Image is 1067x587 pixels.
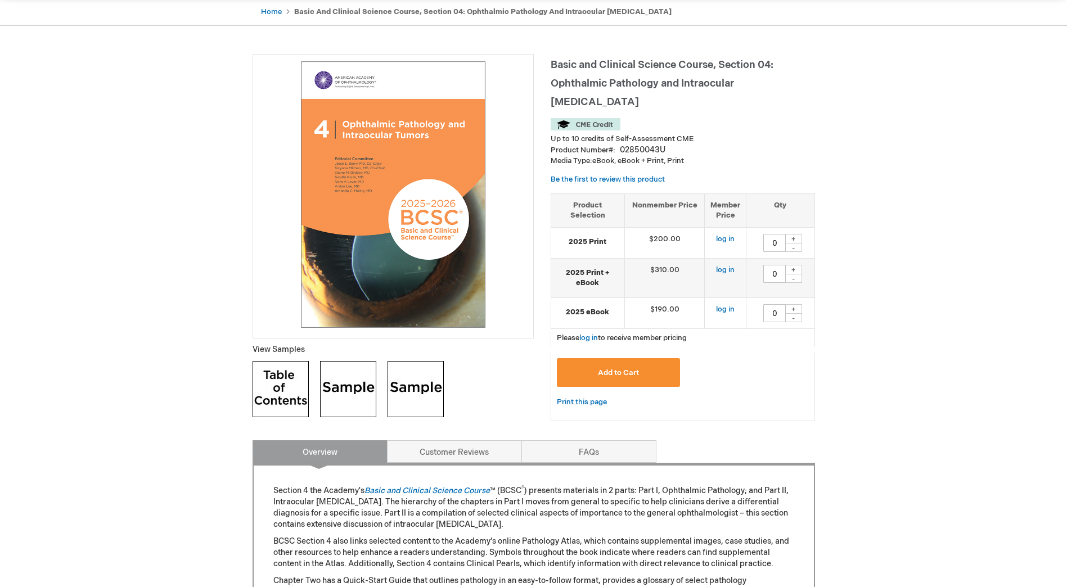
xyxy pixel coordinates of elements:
[763,304,786,322] input: Qty
[294,7,672,16] strong: Basic and Clinical Science Course, Section 04: Ophthalmic Pathology and Intraocular [MEDICAL_DATA]
[551,193,625,227] th: Product Selection
[557,268,619,288] strong: 2025 Print + eBook
[253,344,534,355] p: View Samples
[716,234,735,243] a: log in
[785,313,802,322] div: -
[551,175,665,184] a: Be the first to review this product
[388,361,444,417] img: Click to view
[387,440,522,463] a: Customer Reviews
[624,193,705,227] th: Nonmember Price
[320,361,376,417] img: Click to view
[763,234,786,252] input: Qty
[521,440,656,463] a: FAQs
[551,59,773,108] span: Basic and Clinical Science Course, Section 04: Ophthalmic Pathology and Intraocular [MEDICAL_DATA]
[624,258,705,297] td: $310.00
[705,193,746,227] th: Member Price
[624,227,705,258] td: $200.00
[763,265,786,283] input: Qty
[785,234,802,243] div: +
[746,193,814,227] th: Qty
[785,304,802,314] div: +
[557,358,681,387] button: Add to Cart
[253,361,309,417] img: Click to view
[557,395,607,409] a: Print this page
[716,265,735,274] a: log in
[579,333,598,342] a: log in
[273,485,794,530] p: Section 4 the Academy's ™ (BCSC ) presents materials in 2 parts: Part I, Ophthalmic Pathology; an...
[785,243,802,252] div: -
[551,146,615,155] strong: Product Number
[620,145,665,156] div: 02850043U
[551,118,620,130] img: CME Credit
[557,237,619,247] strong: 2025 Print
[716,305,735,314] a: log in
[521,485,524,492] sup: ®
[364,486,490,495] a: Basic and Clinical Science Course
[261,7,282,16] a: Home
[551,156,815,166] p: eBook, eBook + Print, Print
[557,333,687,342] span: Please to receive member pricing
[253,440,388,463] a: Overview
[273,536,794,570] p: BCSC Section 4 also links selected content to the Academy’s online Pathology Atlas, which contain...
[259,60,528,329] img: Basic and Clinical Science Course, Section 04: Ophthalmic Pathology and Intraocular Tumors
[557,307,619,318] strong: 2025 eBook
[551,156,592,165] strong: Media Type:
[551,134,815,145] li: Up to 10 credits of Self-Assessment CME
[785,265,802,274] div: +
[785,274,802,283] div: -
[598,368,639,377] span: Add to Cart
[624,297,705,328] td: $190.00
